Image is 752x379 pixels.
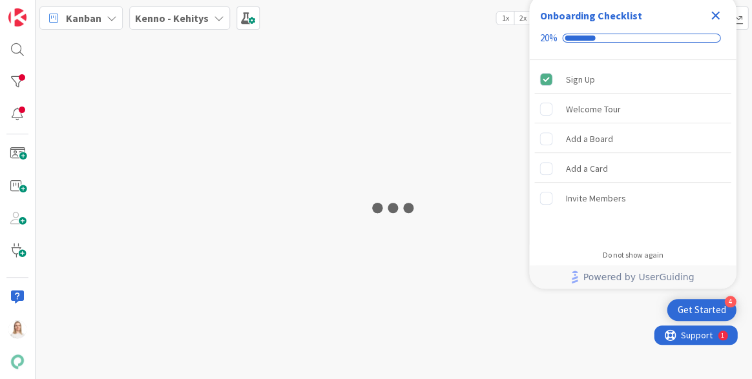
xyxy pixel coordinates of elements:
[534,154,731,183] div: Add a Card is incomplete.
[539,8,642,23] div: Onboarding Checklist
[583,269,694,285] span: Powered by UserGuiding
[565,161,607,176] div: Add a Card
[565,101,620,117] div: Welcome Tour
[565,190,625,206] div: Invite Members
[534,184,731,212] div: Invite Members is incomplete.
[514,12,531,25] span: 2x
[539,32,726,44] div: Checklist progress: 20%
[496,12,514,25] span: 1x
[67,5,70,15] div: 1
[724,296,736,307] div: 4
[565,72,594,87] div: Sign Up
[565,131,612,147] div: Add a Board
[536,265,729,289] a: Powered by UserGuiding
[667,299,736,321] div: Open Get Started checklist, remaining modules: 4
[534,65,731,94] div: Sign Up is complete.
[8,320,26,338] img: SL
[529,265,736,289] div: Footer
[602,250,663,260] div: Do not show again
[66,10,101,26] span: Kanban
[529,60,736,241] div: Checklist items
[705,5,726,26] div: Close Checklist
[8,353,26,371] img: avatar
[539,32,557,44] div: 20%
[677,303,726,316] div: Get Started
[534,125,731,153] div: Add a Board is incomplete.
[8,8,26,26] img: Visit kanbanzone.com
[135,12,209,25] b: Kenno - Kehitys
[27,2,59,17] span: Support
[534,95,731,123] div: Welcome Tour is incomplete.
